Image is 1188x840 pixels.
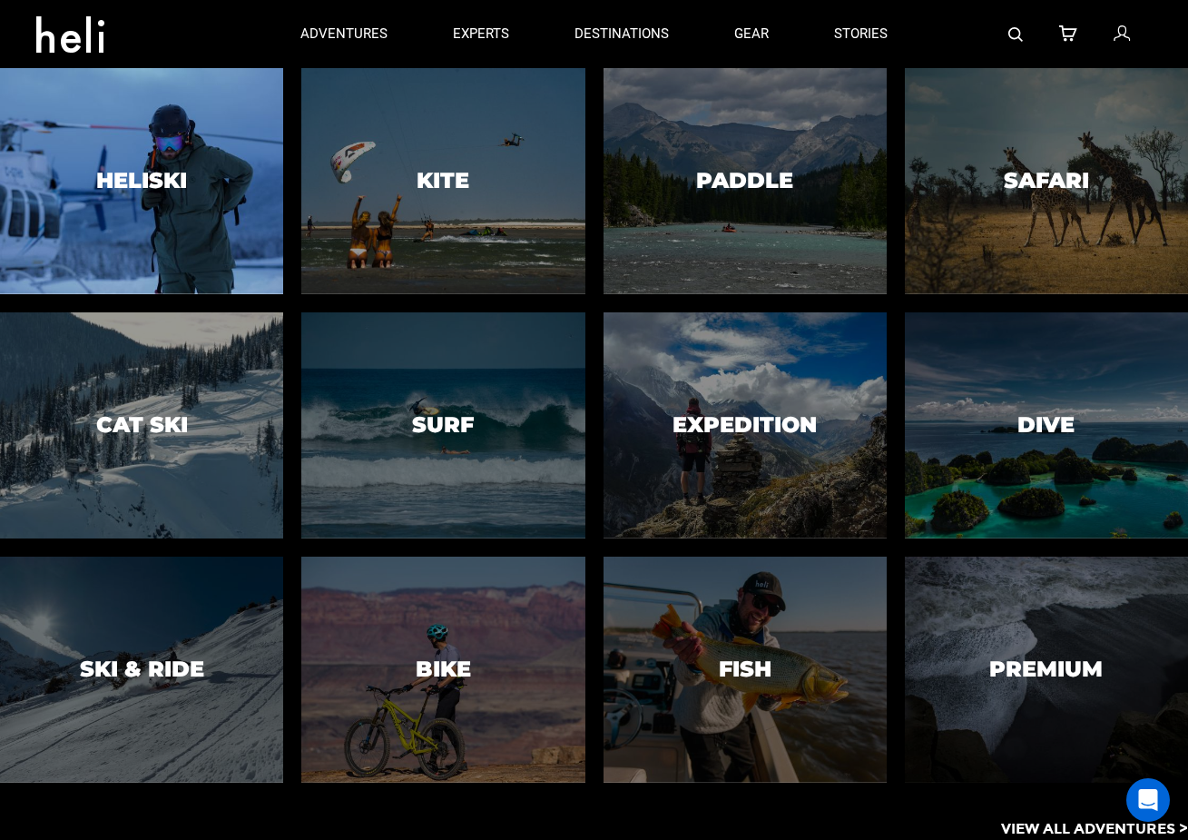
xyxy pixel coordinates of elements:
img: search-bar-icon.svg [1008,27,1023,42]
p: experts [453,25,509,44]
h3: Bike [416,657,471,681]
h3: Ski & Ride [80,657,204,681]
h3: Paddle [696,169,793,193]
h3: Expedition [673,413,817,437]
p: View All Adventures > [1001,819,1188,840]
h3: Surf [412,413,474,437]
h3: Cat Ski [96,413,188,437]
p: adventures [300,25,388,44]
p: destinations [574,25,669,44]
h3: Fish [719,657,771,681]
h3: Dive [1017,413,1075,437]
h3: Heliski [96,169,187,193]
a: PremiumPremium image [905,557,1188,783]
div: Open Intercom Messenger [1126,778,1170,822]
h3: Premium [989,657,1103,681]
h3: Kite [417,169,469,193]
h3: Safari [1004,169,1089,193]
